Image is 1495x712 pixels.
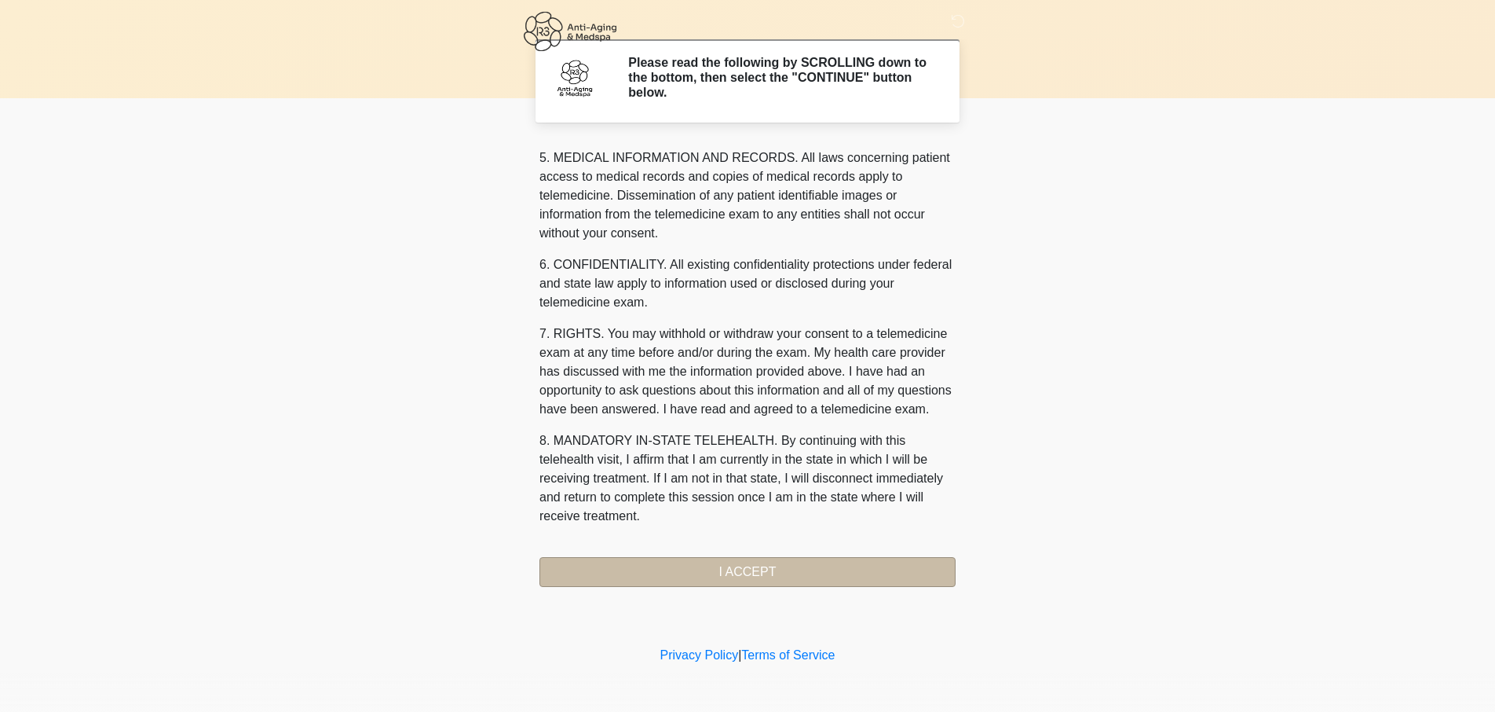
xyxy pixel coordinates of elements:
p: 6. CONFIDENTIALITY. All existing confidentiality protections under federal and state law apply to... [539,255,956,312]
p: 8. MANDATORY IN-STATE TELEHEALTH. By continuing with this telehealth visit, I affirm that I am cu... [539,431,956,526]
button: I ACCEPT [539,557,956,587]
p: 7. RIGHTS. You may withhold or withdraw your consent to a telemedicine exam at any time before an... [539,325,956,419]
p: 5. MEDICAL INFORMATION AND RECORDS. All laws concerning patient access to medical records and cop... [539,149,956,243]
h2: Please read the following by SCROLLING down to the bottom, then select the "CONTINUE" button below. [628,55,932,101]
a: Terms of Service [741,648,835,662]
img: Agent Avatar [551,55,598,102]
a: | [738,648,741,662]
a: Privacy Policy [660,648,739,662]
img: R3 Anti Aging & Medspa Scottsdale Logo [524,12,616,51]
